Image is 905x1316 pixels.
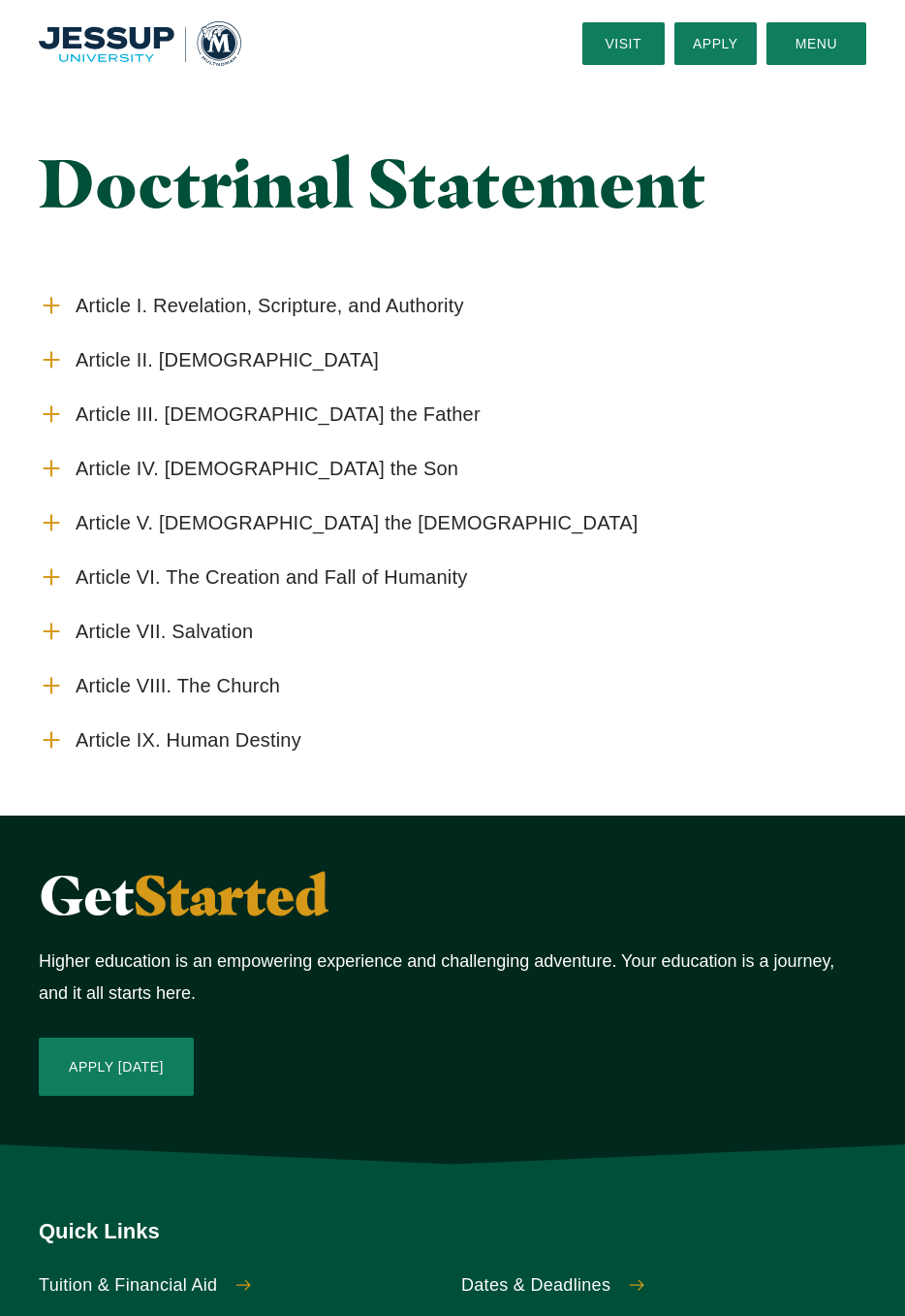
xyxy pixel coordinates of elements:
h2: Get [39,864,866,926]
span: Dates & Deadlines [461,1275,610,1297]
a: Tuition & Financial Aid [39,1275,444,1297]
span: Article VII. Salvation [76,620,253,644]
span: Article II. [DEMOGRAPHIC_DATA] [76,348,379,372]
span: Article I. Revelation, Scripture, and Authority [76,294,464,318]
span: Article VI. The Creation and Fall of Humanity [76,565,467,590]
span: Article IV. [DEMOGRAPHIC_DATA] the Son [76,457,458,481]
a: Dates & Deadlines [461,1275,866,1297]
h1: Doctrinal Statement [39,145,866,220]
span: Article VIII. The Church [76,674,280,698]
h5: Quick Links [39,1217,866,1246]
img: Multnomah University Logo [39,21,241,67]
span: Article IX. Human Destiny [76,728,301,753]
a: Apply [DATE] [39,1038,194,1096]
a: Home [39,21,241,67]
p: Higher education is an empowering experience and challenging adventure. Your education is a journ... [39,946,866,1009]
span: Tuition & Financial Aid [39,1275,217,1297]
span: Article V. [DEMOGRAPHIC_DATA] the [DEMOGRAPHIC_DATA] [76,511,639,535]
a: Apply [674,22,757,65]
button: Menu [766,22,866,65]
a: Visit [582,22,665,65]
span: Article III. [DEMOGRAPHIC_DATA] the Father [76,402,481,427]
span: Started [134,861,328,928]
